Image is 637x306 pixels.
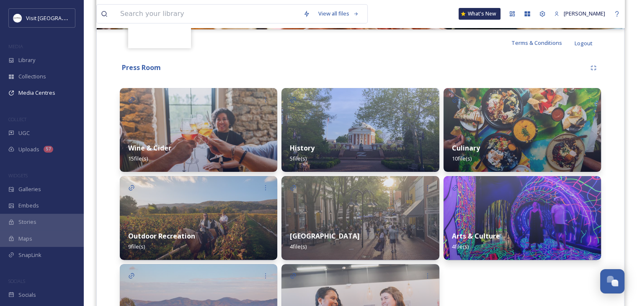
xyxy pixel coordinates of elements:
[8,278,25,284] span: SOCIALS
[281,88,439,172] img: UVA%2520Rotunda%2520in%2520Spring%2520-%2520Photo%2520Credit%2520-%2520Brantley%2520Ussery%2520%2...
[116,5,299,23] input: Search your library
[18,218,36,226] span: Stories
[452,243,469,250] span: 4 file(s)
[18,129,30,137] span: UGC
[459,8,500,20] a: What's New
[452,143,480,153] strong: Culinary
[18,291,36,299] span: Socials
[18,251,41,259] span: SnapLink
[8,172,28,179] span: WIDGETS
[314,5,363,22] a: View all files
[18,145,39,153] span: Uploads
[8,116,26,122] span: COLLECT
[120,176,277,260] img: SMS02519%2520%281%29.jpg
[120,88,277,172] img: 00221083-6aa6-4053-8a31-fc9e6e43a90e.jpg
[128,231,195,241] strong: Outdoor Recreation
[290,155,307,162] span: 5 file(s)
[444,88,601,172] img: b1ead265-684e-49c2-94a1-bed708dda874.jpg
[564,10,605,17] span: [PERSON_NAME]
[575,39,593,47] span: Logout
[128,155,148,162] span: 15 file(s)
[8,43,23,49] span: MEDIA
[444,176,601,260] img: IX_SSuchak_117.jpg
[26,14,91,22] span: Visit [GEOGRAPHIC_DATA]
[290,243,307,250] span: 4 file(s)
[511,39,562,47] span: Terms & Conditions
[18,89,55,97] span: Media Centres
[18,235,32,243] span: Maps
[290,143,315,153] strong: History
[600,269,624,293] button: Open Chat
[44,146,53,153] div: 57
[18,73,46,80] span: Collections
[18,56,35,64] span: Library
[128,143,171,153] strong: Wine & Cider
[281,176,439,260] img: Charlottesville%27s%2520Historic%2520Pedestrian%2520Downtown%2520Mall%2520-%2520Photo%2520Credit%...
[452,231,500,241] strong: Arts & Culture
[511,38,575,48] a: Terms & Conditions
[128,243,145,250] span: 9 file(s)
[452,155,472,162] span: 10 file(s)
[18,202,39,210] span: Embeds
[13,14,22,22] img: Circle%20Logo.png
[550,5,609,22] a: [PERSON_NAME]
[18,185,41,193] span: Galleries
[290,231,360,241] strong: [GEOGRAPHIC_DATA]
[122,63,161,72] strong: Press Room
